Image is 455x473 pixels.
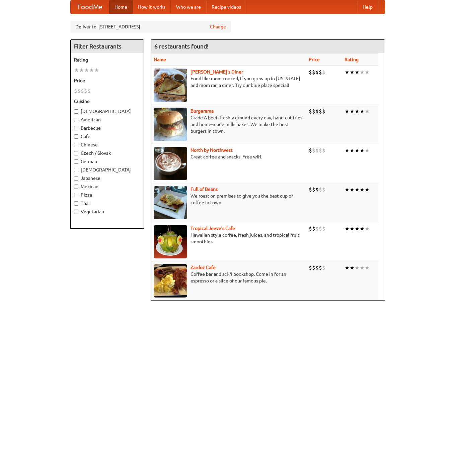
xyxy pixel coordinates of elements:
[315,186,319,193] li: $
[191,108,214,114] a: Burgerama
[312,186,315,193] li: $
[154,69,187,102] img: sallys.jpg
[74,108,140,115] label: [DEMOGRAPHIC_DATA]
[315,225,319,232] li: $
[355,69,360,76] li: ★
[345,57,359,62] a: Rating
[74,77,140,84] h5: Price
[74,158,140,165] label: German
[312,108,315,115] li: $
[365,69,370,76] li: ★
[74,98,140,105] h5: Cuisine
[210,23,226,30] a: Change
[357,0,378,14] a: Help
[191,147,233,153] a: North by Northwest
[322,225,325,232] li: $
[94,67,99,74] li: ★
[309,225,312,232] li: $
[154,264,187,298] img: zardoz.jpg
[350,264,355,271] li: ★
[315,108,319,115] li: $
[345,69,350,76] li: ★
[74,150,140,156] label: Czech / Slovak
[191,265,216,270] a: Zardoz Cafe
[71,0,109,14] a: FoodMe
[74,109,78,114] input: [DEMOGRAPHIC_DATA]
[312,264,315,271] li: $
[74,208,140,215] label: Vegetarian
[154,108,187,141] img: burgerama.jpg
[315,147,319,154] li: $
[74,176,78,181] input: Japanese
[74,200,140,207] label: Thai
[74,210,78,214] input: Vegetarian
[360,147,365,154] li: ★
[312,69,315,76] li: $
[70,21,231,33] div: Deliver to: [STREET_ADDRESS]
[74,168,78,172] input: [DEMOGRAPHIC_DATA]
[74,175,140,182] label: Japanese
[319,108,322,115] li: $
[312,225,315,232] li: $
[350,69,355,76] li: ★
[154,114,303,134] p: Grade A beef, freshly ground every day, hand-cut fries, and home-made milkshakes. We make the bes...
[74,141,140,148] label: Chinese
[365,186,370,193] li: ★
[360,225,365,232] li: ★
[154,43,209,49] ng-pluralize: 6 restaurants found!
[109,0,133,14] a: Home
[355,225,360,232] li: ★
[319,264,322,271] li: $
[345,186,350,193] li: ★
[154,193,303,206] p: We roast on premises to give you the best cup of coffee in town.
[322,108,325,115] li: $
[154,232,303,245] p: Hawaiian style coffee, fresh juices, and tropical fruit smoothies.
[345,225,350,232] li: ★
[79,67,84,74] li: ★
[355,264,360,271] li: ★
[345,264,350,271] li: ★
[74,159,78,164] input: German
[315,69,319,76] li: $
[154,75,303,89] p: Food like mom cooked, if you grew up in [US_STATE] and mom ran a diner. Try our blue plate special!
[191,187,218,192] b: Full of Beans
[360,108,365,115] li: ★
[74,67,79,74] li: ★
[77,87,81,95] li: $
[355,186,360,193] li: ★
[206,0,246,14] a: Recipe videos
[171,0,206,14] a: Who we are
[74,56,140,63] h5: Rating
[154,147,187,180] img: north.jpg
[154,186,187,219] img: beans.jpg
[154,153,303,160] p: Great coffee and snacks. Free wifi.
[315,264,319,271] li: $
[74,116,140,123] label: American
[74,125,140,131] label: Barbecue
[74,192,140,198] label: Pizza
[74,118,78,122] input: American
[89,67,94,74] li: ★
[309,57,320,62] a: Price
[365,147,370,154] li: ★
[74,185,78,189] input: Mexican
[74,166,140,173] label: [DEMOGRAPHIC_DATA]
[81,87,84,95] li: $
[309,108,312,115] li: $
[309,147,312,154] li: $
[74,126,78,130] input: Barbecue
[350,186,355,193] li: ★
[350,225,355,232] li: ★
[87,87,91,95] li: $
[360,264,365,271] li: ★
[319,225,322,232] li: $
[355,108,360,115] li: ★
[84,67,89,74] li: ★
[191,69,243,75] a: [PERSON_NAME]'s Diner
[365,108,370,115] li: ★
[74,134,78,139] input: Cafe
[133,0,171,14] a: How it works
